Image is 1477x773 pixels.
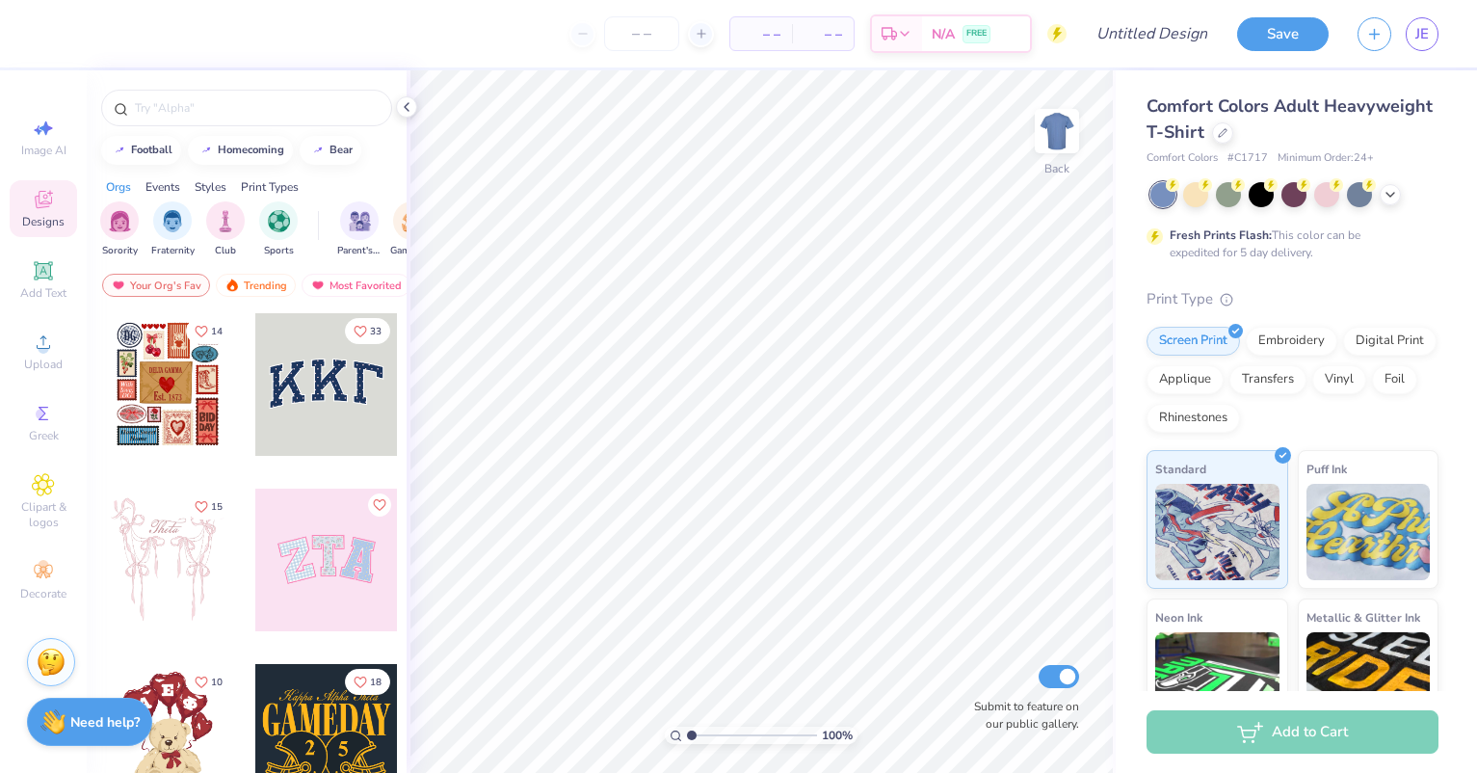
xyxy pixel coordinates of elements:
[742,24,780,44] span: – –
[390,201,435,258] button: filter button
[1278,150,1374,167] span: Minimum Order: 24 +
[402,210,424,232] img: Game Day Image
[1147,94,1433,144] span: Comfort Colors Adult Heavyweight T-Shirt
[1246,327,1337,356] div: Embroidery
[1306,632,1431,729] img: Metallic & Glitter Ink
[349,210,371,232] img: Parent's Weekend Image
[1306,607,1420,627] span: Metallic & Glitter Ink
[162,210,183,232] img: Fraternity Image
[145,178,180,196] div: Events
[106,178,131,196] div: Orgs
[198,145,214,156] img: trend_line.gif
[70,713,140,732] strong: Need help?
[1147,365,1224,394] div: Applique
[215,210,236,232] img: Club Image
[211,502,223,512] span: 15
[211,678,223,687] span: 10
[1155,632,1279,729] img: Neon Ink
[1312,365,1366,394] div: Vinyl
[1372,365,1417,394] div: Foil
[151,244,195,258] span: Fraternity
[133,98,380,118] input: Try "Alpha"
[101,136,181,165] button: football
[268,210,290,232] img: Sports Image
[102,274,210,297] div: Your Org's Fav
[804,24,842,44] span: – –
[29,428,59,443] span: Greek
[1343,327,1437,356] div: Digital Print
[20,285,66,301] span: Add Text
[259,201,298,258] div: filter for Sports
[109,210,131,232] img: Sorority Image
[10,499,77,530] span: Clipart & logos
[1155,484,1279,580] img: Standard
[1237,17,1329,51] button: Save
[337,201,382,258] button: filter button
[22,214,65,229] span: Designs
[151,201,195,258] button: filter button
[1170,227,1272,243] strong: Fresh Prints Flash:
[1229,365,1306,394] div: Transfers
[1147,288,1438,310] div: Print Type
[102,244,138,258] span: Sorority
[966,27,987,40] span: FREE
[264,244,294,258] span: Sports
[151,201,195,258] div: filter for Fraternity
[1147,327,1240,356] div: Screen Print
[195,178,226,196] div: Styles
[1147,404,1240,433] div: Rhinestones
[963,698,1079,733] label: Submit to feature on our public gallery.
[100,201,139,258] div: filter for Sorority
[1227,150,1268,167] span: # C1717
[302,274,410,297] div: Most Favorited
[337,201,382,258] div: filter for Parent's Weekend
[390,201,435,258] div: filter for Game Day
[1415,23,1429,45] span: JE
[932,24,955,44] span: N/A
[186,493,231,520] button: Like
[370,678,382,687] span: 18
[131,145,172,155] div: football
[224,279,240,292] img: trending.gif
[390,244,435,258] span: Game Day
[1081,14,1223,53] input: Untitled Design
[188,136,293,165] button: homecoming
[112,145,127,156] img: trend_line.gif
[310,279,326,292] img: most_fav.gif
[1038,112,1076,150] img: Back
[24,357,63,372] span: Upload
[218,145,284,155] div: homecoming
[300,136,361,165] button: bear
[241,178,299,196] div: Print Types
[822,727,853,744] span: 100 %
[368,493,391,517] button: Like
[211,327,223,336] span: 14
[1170,227,1407,261] div: This color can be expedited for 5 day delivery.
[216,274,296,297] div: Trending
[206,201,245,258] button: filter button
[1306,459,1347,479] span: Puff Ink
[345,669,390,695] button: Like
[337,244,382,258] span: Parent's Weekend
[345,318,390,344] button: Like
[1306,484,1431,580] img: Puff Ink
[604,16,679,51] input: – –
[1044,160,1069,177] div: Back
[21,143,66,158] span: Image AI
[20,586,66,601] span: Decorate
[259,201,298,258] button: filter button
[1406,17,1438,51] a: JE
[215,244,236,258] span: Club
[206,201,245,258] div: filter for Club
[1155,459,1206,479] span: Standard
[186,669,231,695] button: Like
[100,201,139,258] button: filter button
[111,279,126,292] img: most_fav.gif
[310,145,326,156] img: trend_line.gif
[1147,150,1218,167] span: Comfort Colors
[370,327,382,336] span: 33
[186,318,231,344] button: Like
[1155,607,1202,627] span: Neon Ink
[330,145,353,155] div: bear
